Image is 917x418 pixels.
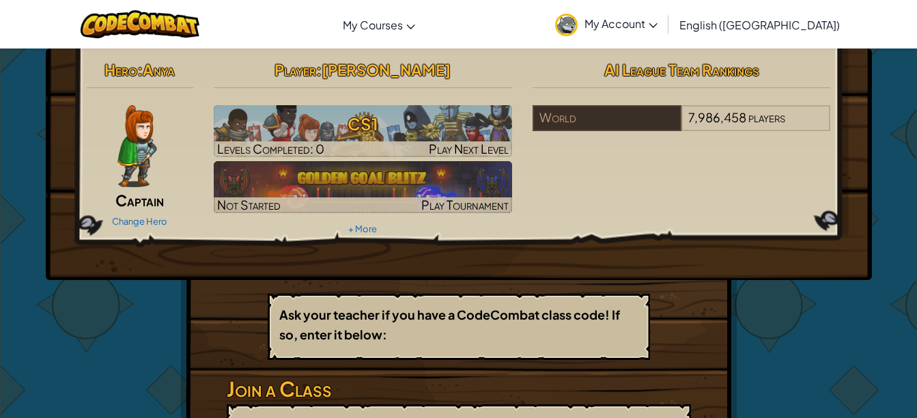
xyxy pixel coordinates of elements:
img: Golden Goal [214,161,512,213]
a: World7,986,458players [533,118,831,134]
a: Play Next Level [214,105,512,157]
span: Levels Completed: 0 [217,141,324,156]
span: Play Tournament [421,197,509,212]
a: Change Hero [112,216,167,227]
span: : [137,60,143,79]
span: 7,986,458 [688,109,746,125]
span: My Courses [343,18,403,32]
span: [PERSON_NAME] [322,60,451,79]
img: avatar [555,14,578,36]
a: + More [348,223,377,234]
span: : [316,60,322,79]
span: Anya [143,60,175,79]
a: My Account [548,3,664,46]
span: Player [274,60,316,79]
img: CS1 [214,105,512,157]
span: AI League Team Rankings [604,60,759,79]
b: Ask your teacher if you have a CodeCombat class code! If so, enter it below: [279,307,620,342]
span: Captain [115,191,164,210]
a: English ([GEOGRAPHIC_DATA]) [673,6,847,43]
div: World [533,105,681,131]
a: My Courses [336,6,422,43]
span: Not Started [217,197,281,212]
img: CodeCombat logo [81,10,200,38]
span: Play Next Level [429,141,509,156]
a: Not StartedPlay Tournament [214,161,512,213]
h3: Join a Class [227,374,691,404]
h3: CS1 [214,109,512,139]
span: My Account [584,16,658,31]
span: Hero [104,60,137,79]
span: players [748,109,785,125]
span: English ([GEOGRAPHIC_DATA]) [679,18,840,32]
img: captain-pose.png [117,105,156,187]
